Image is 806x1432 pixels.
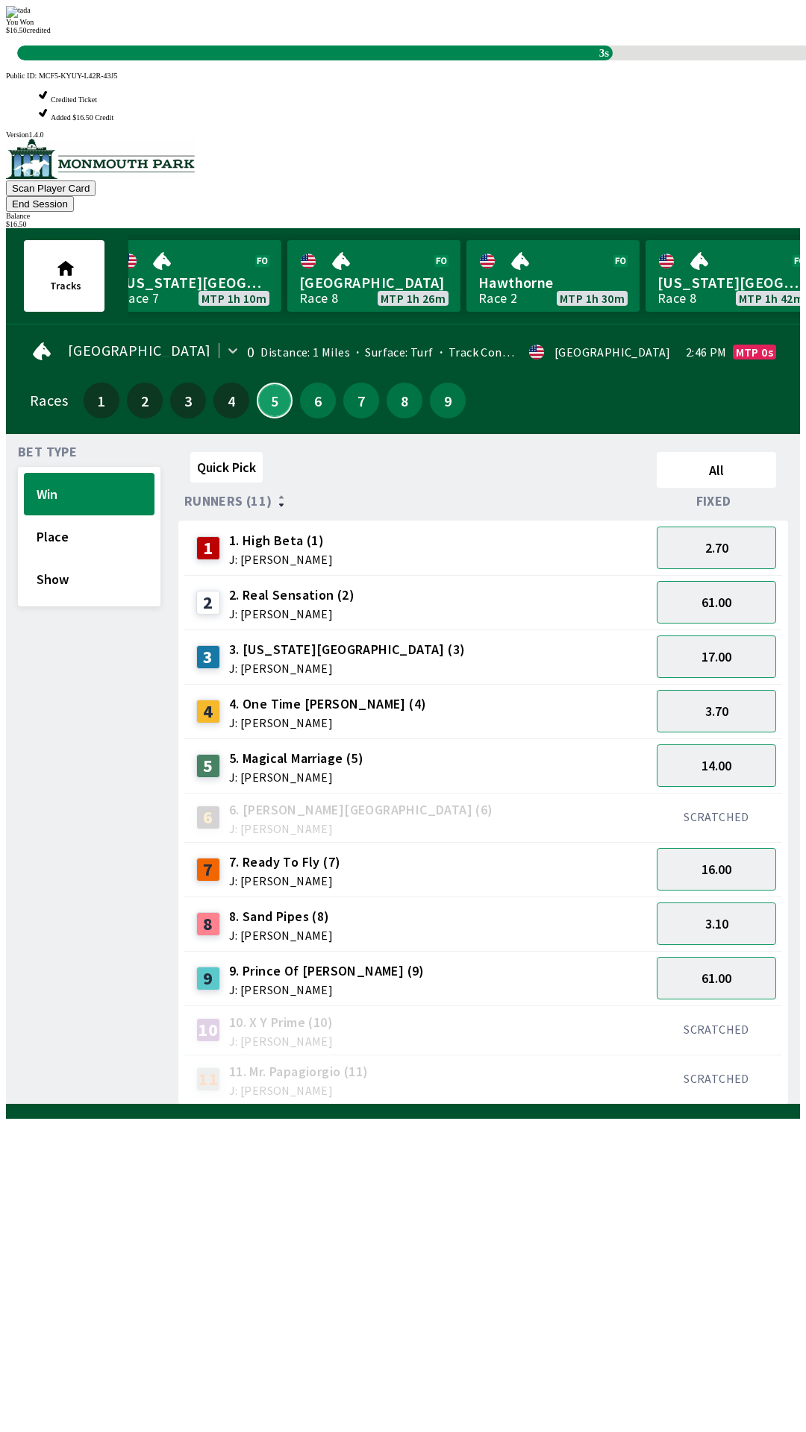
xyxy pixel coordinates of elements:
[657,848,776,891] button: 16.00
[657,690,776,732] button: 3.70
[257,383,293,418] button: 5
[196,700,220,723] div: 4
[184,494,651,509] div: Runners (11)
[229,984,425,996] span: J: [PERSON_NAME]
[663,462,769,479] span: All
[387,383,422,418] button: 8
[657,635,776,678] button: 17.00
[24,558,154,600] button: Show
[6,26,51,34] span: $ 16.50 credited
[190,452,263,483] button: Quick Pick
[6,139,195,179] img: venue logo
[343,383,379,418] button: 7
[478,292,517,304] div: Race 2
[736,346,773,358] span: MTP 0s
[24,240,104,312] button: Tracks
[51,113,113,122] span: Added $16.50 Credit
[196,912,220,936] div: 8
[229,1013,333,1032] span: 10. X Y Prime (10)
[37,486,142,503] span: Win
[18,446,77,458] span: Bet Type
[657,902,776,945] button: 3.10
[229,852,341,872] span: 7. Ready To Fly (7)
[196,536,220,560] div: 1
[657,744,776,787] button: 14.00
[68,345,211,357] span: [GEOGRAPHIC_DATA]
[430,383,466,418] button: 9
[127,383,163,418] button: 2
[229,875,341,887] span: J: [PERSON_NAME]
[50,279,81,292] span: Tracks
[702,648,731,665] span: 17.00
[657,452,776,488] button: All
[170,383,206,418] button: 3
[196,754,220,778] div: 5
[657,581,776,624] button: 61.00
[6,212,800,220] div: Balance
[6,72,800,80] div: Public ID:
[696,495,731,507] span: Fixed
[478,273,628,292] span: Hawthorne
[6,180,96,196] button: Scan Player Card
[196,645,220,669] div: 3
[196,858,220,882] div: 7
[108,240,281,312] a: [US_STATE][GEOGRAPHIC_DATA]Race 7MTP 1h 10m
[37,528,142,545] span: Place
[229,531,333,550] span: 1. High Beta (1)
[596,43,613,63] span: 3s
[6,6,31,18] img: tada
[702,594,731,611] span: 61.00
[686,346,727,358] span: 2:46 PM
[434,395,462,406] span: 9
[702,757,731,774] span: 14.00
[6,220,800,228] div: $ 16.50
[739,292,804,304] span: MTP 1h 42m
[229,1084,369,1096] span: J: [PERSON_NAME]
[651,494,782,509] div: Fixed
[702,970,731,987] span: 61.00
[657,1071,776,1086] div: SCRATCHED
[229,1062,369,1081] span: 11. Mr. Papagiorgio (11)
[39,72,118,80] span: MCF5-KYUY-L42R-43J5
[347,395,375,406] span: 7
[37,571,142,588] span: Show
[196,591,220,615] div: 2
[247,346,254,358] div: 0
[287,240,460,312] a: [GEOGRAPHIC_DATA]Race 8MTP 1h 26m
[657,1022,776,1037] div: SCRATCHED
[24,515,154,558] button: Place
[554,346,671,358] div: [GEOGRAPHIC_DATA]
[390,395,419,406] span: 8
[24,473,154,515] button: Win
[196,1067,220,1091] div: 11
[174,395,202,406] span: 3
[197,459,256,476] span: Quick Pick
[84,383,119,418] button: 1
[184,495,272,507] span: Runners (11)
[120,292,159,304] div: Race 7
[560,292,625,304] span: MTP 1h 30m
[229,800,493,820] span: 6. [PERSON_NAME][GEOGRAPHIC_DATA] (6)
[30,395,68,406] div: Races
[657,809,776,824] div: SCRATCHED
[705,539,728,556] span: 2.70
[229,717,427,729] span: J: [PERSON_NAME]
[657,527,776,569] button: 2.70
[299,273,449,292] span: [GEOGRAPHIC_DATA]
[229,771,363,783] span: J: [PERSON_NAME]
[229,961,425,981] span: 9. Prince Of [PERSON_NAME] (9)
[260,345,350,359] span: Distance: 1 Miles
[131,395,159,406] span: 2
[702,861,731,878] span: 16.00
[657,957,776,999] button: 61.00
[213,383,249,418] button: 4
[299,292,338,304] div: Race 8
[6,18,800,26] div: You Won
[229,907,333,926] span: 8. Sand Pipes (8)
[196,1018,220,1042] div: 10
[381,292,446,304] span: MTP 1h 26m
[229,1035,333,1047] span: J: [PERSON_NAME]
[229,585,354,605] span: 2. Real Sensation (2)
[229,749,363,768] span: 5. Magical Marriage (5)
[705,703,728,720] span: 3.70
